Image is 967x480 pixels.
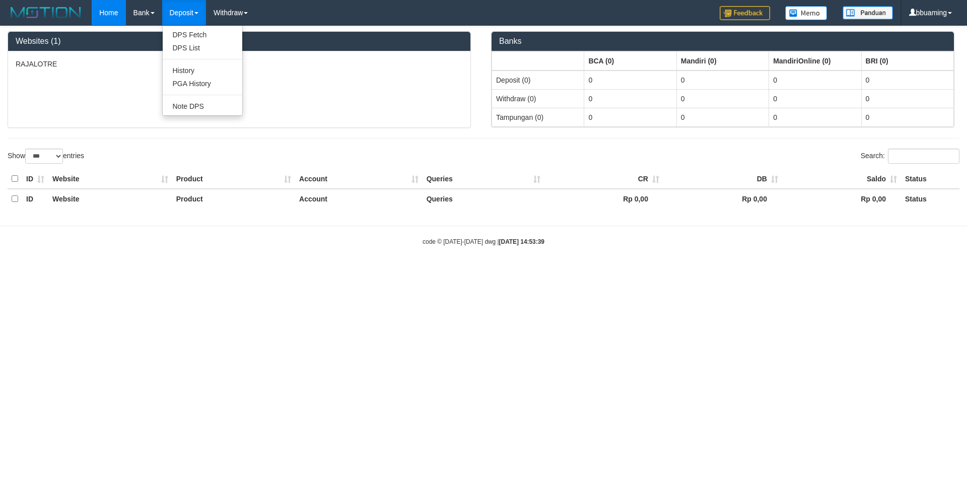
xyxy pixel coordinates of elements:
th: Saldo [782,169,901,189]
h3: Banks [499,37,946,46]
select: Showentries [25,149,63,164]
th: Group: activate to sort column ascending [769,51,861,71]
img: Button%20Memo.svg [785,6,827,20]
th: Group: activate to sort column ascending [584,51,676,71]
a: Note DPS [163,100,242,113]
td: 0 [584,108,676,126]
th: Group: activate to sort column ascending [861,51,953,71]
td: 0 [769,71,861,90]
th: Status [901,189,959,209]
label: Search: [861,149,959,164]
td: 0 [861,71,953,90]
img: MOTION_logo.png [8,5,84,20]
th: Product [172,189,295,209]
td: Deposit (0) [492,71,584,90]
p: RAJALOTRE [16,59,463,69]
th: ID [22,169,48,189]
small: code © [DATE]-[DATE] dwg | [423,238,544,245]
a: PGA History [163,77,242,90]
th: Rp 0,00 [544,189,663,209]
td: Withdraw (0) [492,89,584,108]
th: Website [48,189,172,209]
th: Account [295,169,423,189]
th: ID [22,189,48,209]
th: Product [172,169,295,189]
a: History [163,64,242,77]
strong: [DATE] 14:53:39 [499,238,544,245]
img: Feedback.jpg [720,6,770,20]
th: Queries [423,169,544,189]
th: Rp 0,00 [663,189,782,209]
td: 0 [584,89,676,108]
img: panduan.png [843,6,893,20]
a: DPS Fetch [163,28,242,41]
th: Group: activate to sort column ascending [676,51,769,71]
th: Rp 0,00 [782,189,901,209]
th: Queries [423,189,544,209]
td: 0 [769,89,861,108]
th: CR [544,169,663,189]
td: 0 [861,108,953,126]
label: Show entries [8,149,84,164]
td: 0 [676,89,769,108]
th: Account [295,189,423,209]
td: 0 [676,108,769,126]
td: 0 [584,71,676,90]
th: Status [901,169,959,189]
input: Search: [888,149,959,164]
td: 0 [676,71,769,90]
td: 0 [769,108,861,126]
td: 0 [861,89,953,108]
th: Website [48,169,172,189]
a: DPS List [163,41,242,54]
th: DB [663,169,782,189]
th: Group: activate to sort column ascending [492,51,584,71]
h3: Websites (1) [16,37,463,46]
td: Tampungan (0) [492,108,584,126]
